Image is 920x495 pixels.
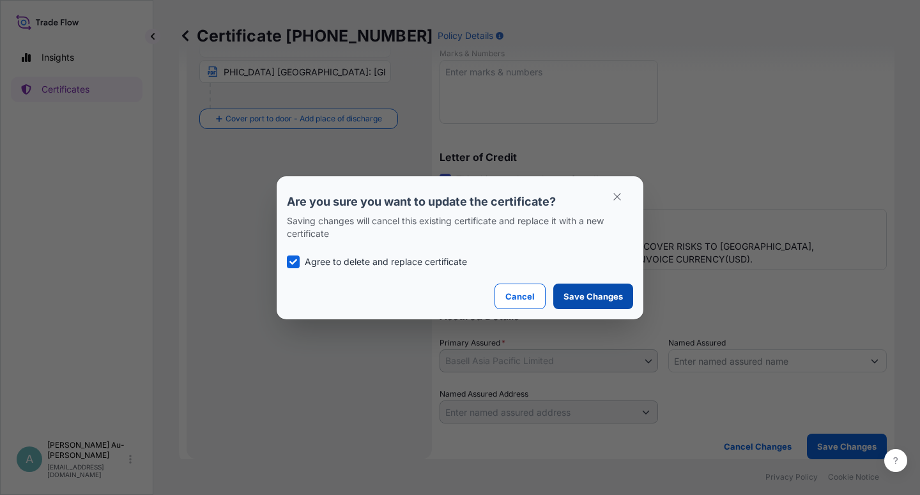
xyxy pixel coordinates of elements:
[553,284,633,309] button: Save Changes
[305,255,467,268] p: Agree to delete and replace certificate
[505,290,535,303] p: Cancel
[287,215,633,240] p: Saving changes will cancel this existing certificate and replace it with a new certificate
[287,194,633,209] p: Are you sure you want to update the certificate?
[563,290,623,303] p: Save Changes
[494,284,546,309] button: Cancel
